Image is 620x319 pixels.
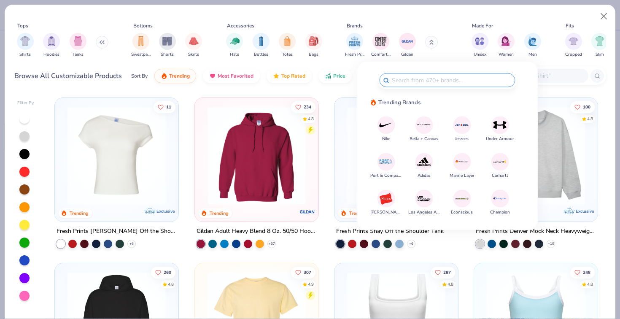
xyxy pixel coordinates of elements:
[451,190,473,216] button: EconsciousEconscious
[450,153,474,178] button: Marine LayerMarine Layer
[370,153,402,178] button: Port & CompanyPort & Company
[379,118,394,132] img: Nike
[596,8,612,24] button: Close
[291,267,315,278] button: Like
[43,51,59,58] span: Hoodies
[185,33,202,58] div: filter for Skirts
[299,203,316,220] img: Gildan logo
[305,33,322,58] button: filter button
[524,33,541,58] button: filter button
[131,51,151,58] span: Sweatpants
[17,33,34,58] button: filter button
[197,226,317,237] div: Gildan Adult Heavy Blend 8 Oz. 50/50 Hooded Sweatshirt
[409,241,413,246] span: + 6
[455,154,469,169] img: Marine Layer
[498,33,515,58] div: filter for Women
[70,33,86,58] div: filter for Tanks
[566,22,574,30] div: Fits
[591,33,608,58] div: filter for Slim
[490,209,510,216] span: Champion
[455,191,469,206] img: Econscious
[303,105,311,109] span: 234
[417,154,431,169] img: Adidas
[595,36,604,46] img: Slim Image
[17,22,28,30] div: Tops
[254,51,268,58] span: Bottles
[492,172,508,178] span: Carhartt
[168,281,174,288] div: 4.8
[443,270,451,275] span: 287
[43,33,60,58] button: filter button
[154,69,196,83] button: Trending
[410,116,438,142] button: Bella + CanvasBella + Canvas
[576,208,594,214] span: Exclusive
[273,73,280,79] img: TopRated.gif
[333,73,345,79] span: Price
[17,33,34,58] div: filter for Shirts
[453,116,471,142] button: JerzeesJerzees
[305,33,322,58] div: filter for Bags
[565,33,582,58] button: filter button
[370,190,402,216] button: Hanes[PERSON_NAME]
[370,172,402,178] span: Port & Company
[209,73,216,79] img: most_fav.gif
[596,51,604,58] span: Slim
[415,153,433,178] button: AdidasAdidas
[256,36,266,46] img: Bottles Image
[472,33,488,58] div: filter for Unisex
[188,51,199,58] span: Skirts
[417,118,431,132] img: Bella + Canvas
[227,22,254,30] div: Accessories
[164,270,171,275] span: 260
[347,22,363,30] div: Brands
[475,36,485,46] img: Unisex Image
[279,33,296,58] div: filter for Totes
[455,118,469,132] img: Jerzees
[583,105,590,109] span: 100
[253,33,270,58] button: filter button
[370,209,402,216] span: [PERSON_NAME]
[161,51,174,58] span: Shorts
[345,33,364,58] button: filter button
[431,267,455,278] button: Like
[47,36,56,46] img: Hoodies Image
[472,33,488,58] button: filter button
[486,135,514,142] span: Under Armour
[401,51,413,58] span: Gildan
[73,51,84,58] span: Tanks
[474,51,486,58] span: Unisex
[161,73,167,79] img: trending.gif
[336,226,444,237] div: Fresh Prints Shay Off the Shoulder Tank
[451,209,473,216] span: Econscious
[226,33,243,58] button: filter button
[129,241,134,246] span: + 6
[343,106,450,205] img: 5716b33b-ee27-473a-ad8a-9b8687048459
[417,191,431,206] img: Los Angeles Apparel
[136,36,146,46] img: Sweatpants Image
[189,36,199,46] img: Skirts Image
[490,190,510,216] button: ChampionChampion
[498,33,515,58] button: filter button
[565,33,582,58] div: filter for Cropped
[166,105,171,109] span: 11
[185,33,202,58] button: filter button
[371,51,391,58] span: Comfort Colors
[399,33,416,58] div: filter for Gildan
[570,101,595,113] button: Like
[382,135,390,142] span: Nike
[309,51,318,58] span: Bags
[379,191,394,206] img: Hanes
[493,118,507,132] img: Under Armour
[565,51,582,58] span: Cropped
[151,267,175,278] button: Like
[267,69,312,83] button: Top Rated
[279,33,296,58] button: filter button
[169,73,190,79] span: Trending
[282,51,293,58] span: Totes
[524,33,541,58] div: filter for Men
[345,51,364,58] span: Fresh Prints
[499,51,514,58] span: Women
[20,36,30,46] img: Shirts Image
[309,36,318,46] img: Bags Image
[486,116,514,142] button: Under ArmourUnder Armour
